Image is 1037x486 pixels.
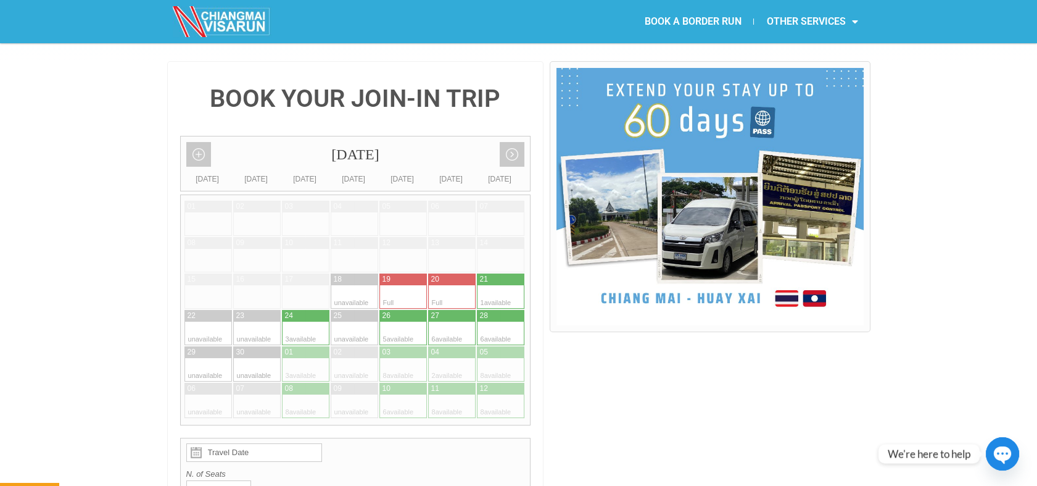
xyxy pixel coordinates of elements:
[334,238,342,248] div: 11
[181,136,531,173] div: [DATE]
[188,383,196,394] div: 06
[518,7,870,36] nav: Menu
[476,173,524,185] div: [DATE]
[480,347,488,358] div: 05
[480,383,488,394] div: 12
[236,238,244,248] div: 09
[188,201,196,212] div: 01
[480,311,488,321] div: 28
[188,311,196,321] div: 22
[334,201,342,212] div: 04
[431,347,439,358] div: 04
[236,201,244,212] div: 02
[188,274,196,285] div: 15
[382,238,390,248] div: 12
[236,274,244,285] div: 16
[188,238,196,248] div: 08
[431,383,439,394] div: 11
[480,238,488,248] div: 14
[285,383,293,394] div: 08
[329,173,378,185] div: [DATE]
[180,86,531,111] h4: BOOK YOUR JOIN-IN TRIP
[334,347,342,358] div: 02
[427,173,476,185] div: [DATE]
[431,274,439,285] div: 20
[431,311,439,321] div: 27
[186,468,525,480] label: N. of Seats
[382,311,390,321] div: 26
[754,7,870,36] a: OTHER SERVICES
[480,274,488,285] div: 21
[334,274,342,285] div: 18
[285,347,293,358] div: 01
[334,383,342,394] div: 09
[236,383,244,394] div: 07
[431,201,439,212] div: 06
[382,201,390,212] div: 05
[431,238,439,248] div: 13
[236,347,244,358] div: 30
[285,311,293,321] div: 24
[232,173,281,185] div: [DATE]
[188,347,196,358] div: 29
[382,274,390,285] div: 19
[285,238,293,248] div: 10
[382,347,390,358] div: 03
[183,173,232,185] div: [DATE]
[632,7,753,36] a: BOOK A BORDER RUN
[236,311,244,321] div: 23
[285,201,293,212] div: 03
[382,383,390,394] div: 10
[281,173,329,185] div: [DATE]
[378,173,427,185] div: [DATE]
[334,311,342,321] div: 25
[480,201,488,212] div: 07
[285,274,293,285] div: 17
